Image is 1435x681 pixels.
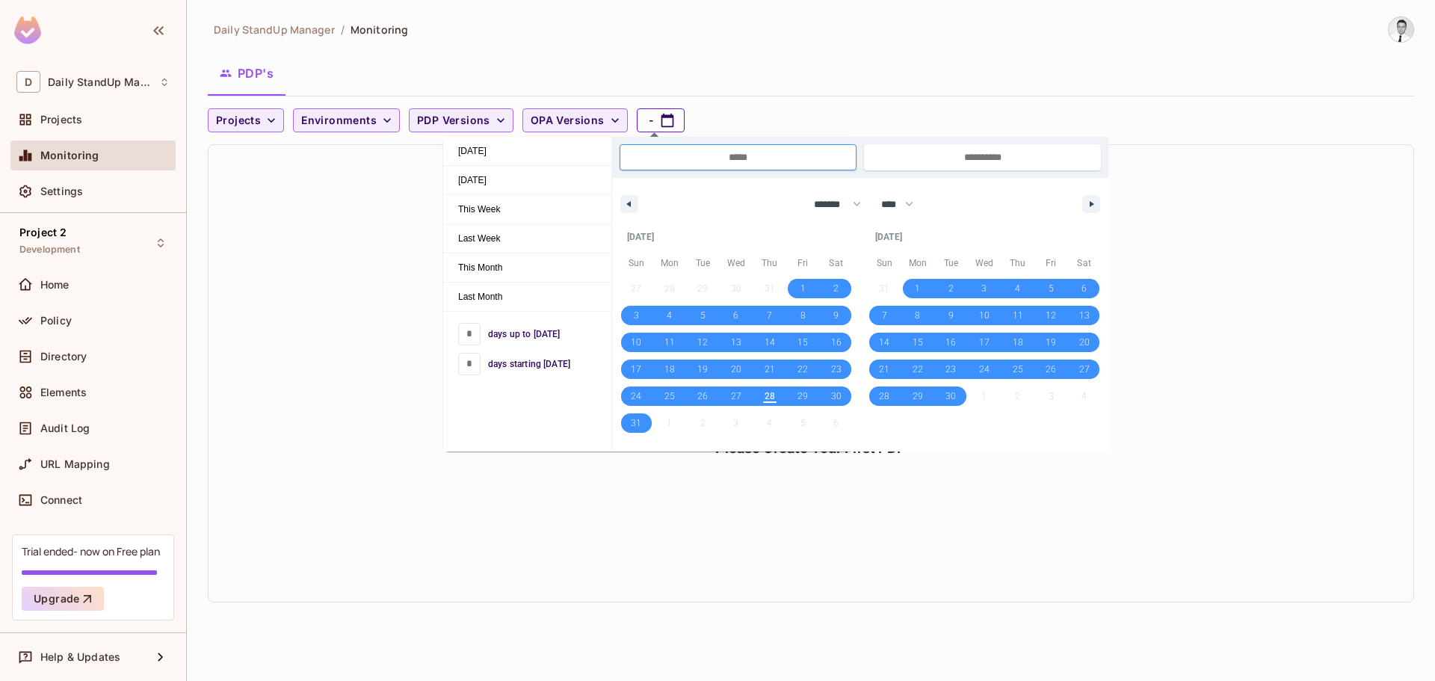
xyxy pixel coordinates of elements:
[868,302,901,329] button: 7
[879,356,889,383] span: 21
[214,22,335,37] span: the active workspace
[948,302,954,329] span: 9
[901,329,935,356] button: 15
[786,356,820,383] button: 22
[753,356,786,383] button: 21
[765,383,775,410] span: 28
[19,227,67,238] span: Project 2
[16,71,40,93] span: D
[531,111,605,130] span: OPA Versions
[753,329,786,356] button: 14
[753,383,786,410] button: 28
[620,410,653,437] button: 31
[667,302,672,329] span: 4
[901,302,935,329] button: 8
[786,329,820,356] button: 15
[620,383,653,410] button: 24
[800,275,806,302] span: 1
[1046,356,1056,383] span: 26
[1067,329,1101,356] button: 20
[293,108,400,132] button: Environments
[934,329,968,356] button: 16
[1079,329,1090,356] span: 20
[1001,329,1034,356] button: 18
[797,356,808,383] span: 22
[934,356,968,383] button: 23
[631,383,641,410] span: 24
[620,223,853,251] div: [DATE]
[1013,329,1023,356] span: 18
[901,251,935,275] span: Mon
[720,329,753,356] button: 13
[1046,302,1056,329] span: 12
[686,356,720,383] button: 19
[443,195,611,224] button: This Week
[40,150,99,161] span: Monitoring
[1001,356,1034,383] button: 25
[1001,275,1034,302] button: 4
[1081,275,1087,302] span: 6
[40,114,82,126] span: Projects
[819,302,853,329] button: 9
[443,137,611,165] span: [DATE]
[664,329,675,356] span: 11
[653,251,687,275] span: Mon
[1001,251,1034,275] span: Thu
[731,329,741,356] span: 13
[968,329,1002,356] button: 17
[631,410,641,437] span: 31
[913,383,923,410] span: 29
[868,329,901,356] button: 14
[697,383,708,410] span: 26
[934,251,968,275] span: Tue
[620,302,653,329] button: 3
[819,251,853,275] span: Sat
[934,302,968,329] button: 9
[786,383,820,410] button: 29
[1079,356,1090,383] span: 27
[443,195,611,224] span: This Week
[208,55,286,92] button: PDP's
[1034,356,1068,383] button: 26
[979,356,990,383] span: 24
[819,383,853,410] button: 30
[1067,275,1101,302] button: 6
[40,279,70,291] span: Home
[731,383,741,410] span: 27
[14,16,41,44] img: SReyMgAAAABJRU5ErkJggg==
[915,275,920,302] span: 1
[979,302,990,329] span: 10
[915,302,920,329] span: 8
[981,275,987,302] span: 3
[1034,251,1068,275] span: Fri
[443,137,611,166] button: [DATE]
[1013,356,1023,383] span: 25
[913,329,923,356] span: 15
[686,302,720,329] button: 5
[819,356,853,383] button: 23
[1015,275,1020,302] span: 4
[1067,302,1101,329] button: 13
[786,302,820,329] button: 8
[653,356,687,383] button: 18
[443,283,611,312] button: Last Month
[653,302,687,329] button: 4
[819,329,853,356] button: 16
[443,224,611,253] button: Last Week
[765,356,775,383] span: 21
[443,283,611,311] span: Last Month
[819,275,853,302] button: 2
[40,651,120,663] span: Help & Updates
[653,329,687,356] button: 11
[901,356,935,383] button: 22
[620,329,653,356] button: 10
[934,383,968,410] button: 30
[522,108,628,132] button: OPA Versions
[1067,251,1101,275] span: Sat
[1034,275,1068,302] button: 5
[22,587,104,611] button: Upgrade
[753,251,786,275] span: Thu
[653,383,687,410] button: 25
[1001,302,1034,329] button: 11
[968,251,1002,275] span: Wed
